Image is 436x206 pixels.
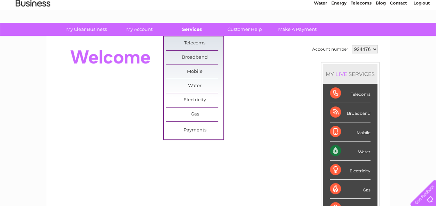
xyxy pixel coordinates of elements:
a: Electricity [166,93,223,107]
a: Make A Payment [269,23,326,36]
div: LIVE [334,71,349,77]
a: 0333 014 3131 [305,3,353,12]
div: Water [330,141,370,161]
a: Payments [166,123,223,137]
a: Contact [390,29,407,35]
a: My Clear Business [58,23,115,36]
div: Mobile [330,122,370,141]
td: Account number [310,43,350,55]
a: Water [166,79,223,93]
a: Mobile [166,65,223,79]
div: Gas [330,180,370,199]
a: Gas [166,108,223,121]
div: Broadband [330,103,370,122]
a: Telecoms [351,29,371,35]
a: Log out [413,29,429,35]
div: Telecoms [330,84,370,103]
a: Energy [331,29,347,35]
a: My Account [111,23,168,36]
a: Telecoms [166,36,223,50]
a: Water [314,29,327,35]
div: Clear Business is a trading name of Verastar Limited (registered in [GEOGRAPHIC_DATA] No. 3667643... [54,4,382,34]
img: logo.png [15,18,51,39]
a: Customer Help [216,23,273,36]
div: MY SERVICES [323,64,377,84]
a: Blog [376,29,386,35]
div: Electricity [330,161,370,180]
a: Broadband [166,51,223,65]
a: Services [163,23,221,36]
